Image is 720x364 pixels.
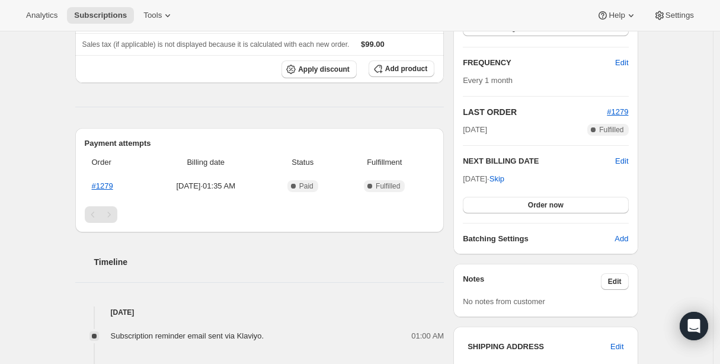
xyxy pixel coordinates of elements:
[148,180,264,192] span: [DATE] · 01:35 AM
[615,233,628,245] span: Add
[463,273,601,290] h3: Notes
[607,106,628,118] button: #1279
[607,107,628,116] a: #1279
[615,155,628,167] button: Edit
[647,7,701,24] button: Settings
[82,40,350,49] span: Sales tax (if applicable) is not displayed because it is calculated with each new order.
[85,138,435,149] h2: Payment attempts
[94,256,444,268] h2: Timeline
[463,197,628,213] button: Order now
[610,341,623,353] span: Edit
[463,106,607,118] h2: LAST ORDER
[603,337,631,356] button: Edit
[615,57,628,69] span: Edit
[489,173,504,185] span: Skip
[281,60,357,78] button: Apply discount
[111,331,264,340] span: Subscription reminder email sent via Klaviyo.
[599,125,623,135] span: Fulfilled
[468,341,610,353] h3: SHIPPING ADDRESS
[609,11,625,20] span: Help
[136,7,181,24] button: Tools
[74,11,127,20] span: Subscriptions
[463,57,615,69] h2: FREQUENCY
[361,40,385,49] span: $99.00
[463,233,615,245] h6: Batching Settings
[590,7,644,24] button: Help
[143,11,162,20] span: Tools
[19,7,65,24] button: Analytics
[463,155,615,167] h2: NEXT BILLING DATE
[271,157,334,168] span: Status
[298,65,350,74] span: Apply discount
[665,11,694,20] span: Settings
[528,200,564,210] span: Order now
[601,273,629,290] button: Edit
[463,76,513,85] span: Every 1 month
[463,124,487,136] span: [DATE]
[341,157,427,168] span: Fulfillment
[75,306,444,318] h4: [DATE]
[463,174,504,183] span: [DATE] ·
[482,170,511,189] button: Skip
[607,229,635,248] button: Add
[369,60,434,77] button: Add product
[67,7,134,24] button: Subscriptions
[26,11,57,20] span: Analytics
[411,330,444,342] span: 01:00 AM
[85,206,435,223] nav: Pagination
[299,181,313,191] span: Paid
[92,181,113,190] a: #1279
[148,157,264,168] span: Billing date
[85,149,145,175] th: Order
[463,297,545,306] span: No notes from customer
[608,53,635,72] button: Edit
[608,277,622,286] span: Edit
[385,64,427,74] span: Add product
[376,181,400,191] span: Fulfilled
[680,312,708,340] div: Open Intercom Messenger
